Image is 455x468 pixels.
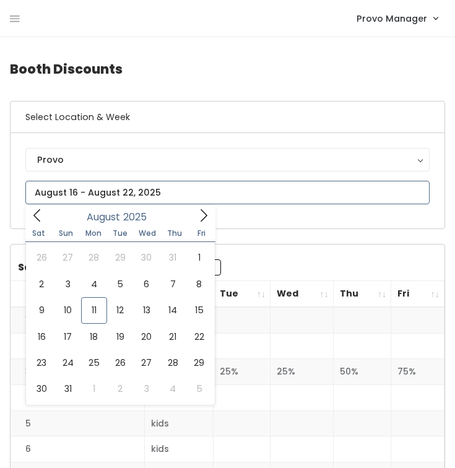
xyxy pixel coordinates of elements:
[186,245,212,271] span: August 1, 2025
[107,350,133,376] span: August 26, 2025
[160,324,186,350] span: August 21, 2025
[271,281,334,308] th: Wed: activate to sort column ascending
[11,307,145,333] td: 1
[54,350,80,376] span: August 24, 2025
[28,350,54,376] span: August 23, 2025
[11,102,444,133] h6: Select Location & Week
[160,271,186,297] span: August 7, 2025
[271,359,334,385] td: 25%
[134,376,160,402] span: September 3, 2025
[54,245,80,271] span: July 27, 2025
[161,230,188,237] span: Thu
[107,297,133,323] span: August 12, 2025
[134,271,160,297] span: August 6, 2025
[160,297,186,323] span: August 14, 2025
[54,376,80,402] span: August 31, 2025
[213,359,271,385] td: 25%
[25,181,430,204] input: August 16 - August 22, 2025
[186,271,212,297] span: August 8, 2025
[11,281,145,308] th: Booth Number: activate to sort column descending
[28,376,54,402] span: August 30, 2025
[80,230,107,237] span: Mon
[25,148,430,171] button: Provo
[11,333,145,359] td: 2
[134,230,161,237] span: Wed
[18,259,221,275] label: Search:
[333,359,391,385] td: 50%
[25,230,53,237] span: Sat
[11,436,145,462] td: 6
[28,245,54,271] span: July 26, 2025
[107,376,133,402] span: September 2, 2025
[186,376,212,402] span: September 5, 2025
[53,230,80,237] span: Sun
[213,281,271,308] th: Tue: activate to sort column ascending
[134,350,160,376] span: August 27, 2025
[81,324,107,350] span: August 18, 2025
[186,324,212,350] span: August 22, 2025
[134,324,160,350] span: August 20, 2025
[391,281,444,308] th: Fri: activate to sort column ascending
[357,12,427,25] span: Provo Manager
[10,52,445,86] h4: Booth Discounts
[54,297,80,323] span: August 10, 2025
[81,271,107,297] span: August 4, 2025
[186,350,212,376] span: August 29, 2025
[28,324,54,350] span: August 16, 2025
[54,324,80,350] span: August 17, 2025
[54,271,80,297] span: August 3, 2025
[333,281,391,308] th: Thu: activate to sort column ascending
[145,410,213,436] td: kids
[81,245,107,271] span: July 28, 2025
[160,376,186,402] span: September 4, 2025
[344,5,450,32] a: Provo Manager
[107,324,133,350] span: August 19, 2025
[28,297,54,323] span: August 9, 2025
[107,245,133,271] span: July 29, 2025
[11,359,145,385] td: 3
[11,385,145,411] td: 4
[37,153,418,167] div: Provo
[188,230,215,237] span: Fri
[134,297,160,323] span: August 13, 2025
[28,271,54,297] span: August 2, 2025
[11,410,145,436] td: 5
[160,350,186,376] span: August 28, 2025
[391,359,444,385] td: 75%
[81,297,107,323] span: August 11, 2025
[81,350,107,376] span: August 25, 2025
[81,376,107,402] span: September 1, 2025
[120,209,157,225] input: Year
[107,271,133,297] span: August 5, 2025
[186,297,212,323] span: August 15, 2025
[87,212,120,222] span: August
[134,245,160,271] span: July 30, 2025
[160,245,186,271] span: July 31, 2025
[106,230,134,237] span: Tue
[145,436,213,462] td: kids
